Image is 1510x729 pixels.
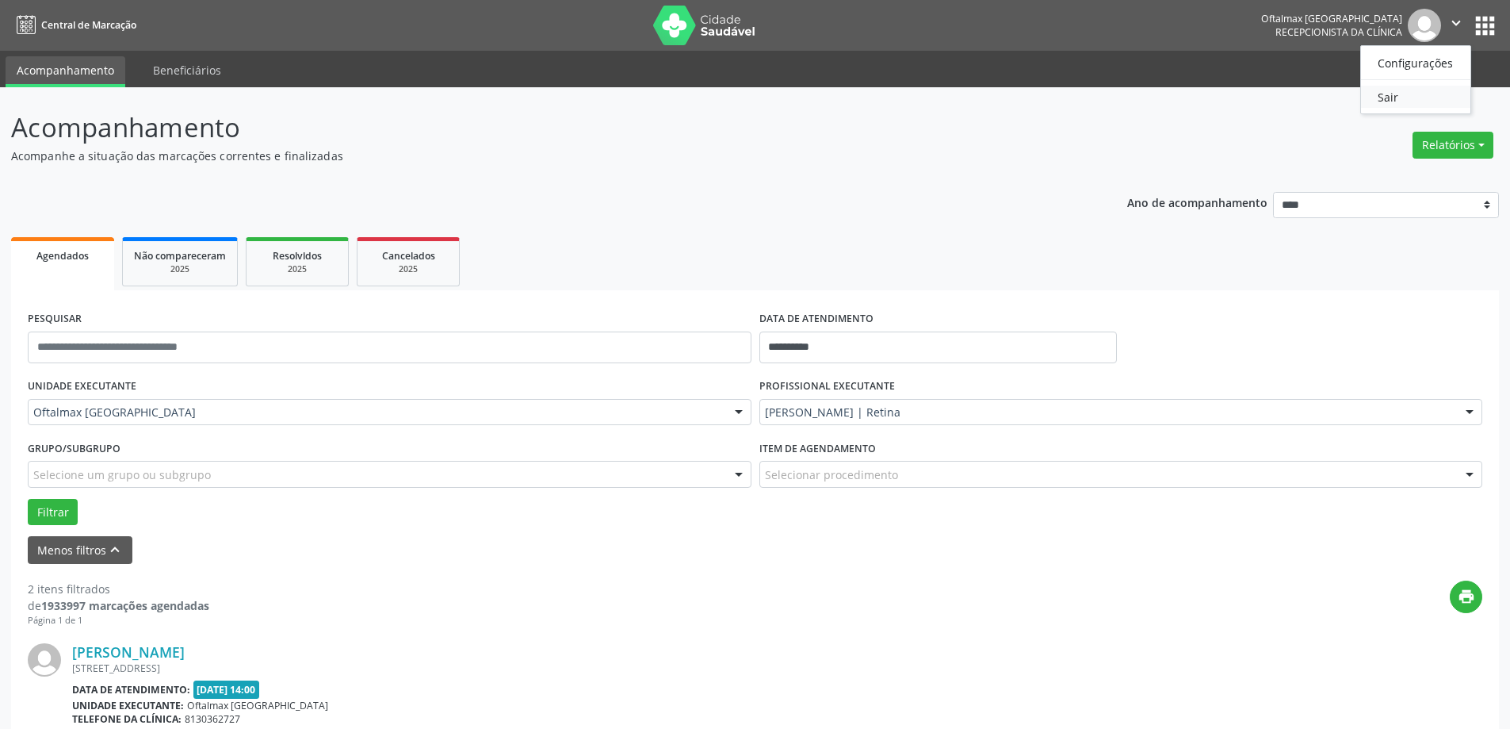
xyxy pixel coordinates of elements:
span: [PERSON_NAME] | Retina [765,405,1451,420]
span: Não compareceram [134,249,226,263]
a: Configurações [1361,52,1470,74]
img: img [28,643,61,677]
div: 2025 [134,263,226,275]
span: Recepcionista da clínica [1275,25,1402,39]
div: 2025 [258,263,337,275]
label: UNIDADE EXECUTANTE [28,374,136,399]
img: img [1408,9,1441,42]
p: Acompanhe a situação das marcações correntes e finalizadas [11,148,1053,164]
span: [DATE] 14:00 [193,681,260,699]
b: Data de atendimento: [72,683,190,696]
div: 2025 [369,263,448,275]
div: Página 1 de 1 [28,614,209,627]
span: Resolvidos [273,249,322,263]
i: print [1458,588,1475,605]
span: Cancelados [382,249,435,263]
i: keyboard_arrow_up [106,541,124,558]
strong: 1933997 marcações agendadas [41,598,209,613]
label: PESQUISAR [28,307,82,332]
span: Central de Marcação [41,18,136,32]
b: Telefone da clínica: [72,712,182,726]
span: Agendados [36,249,89,263]
p: Ano de acompanhamento [1127,192,1267,212]
span: Selecione um grupo ou subgrupo [33,466,211,483]
span: Oftalmax [GEOGRAPHIC_DATA] [33,405,719,420]
label: DATA DE ATENDIMENTO [759,307,874,332]
a: Central de Marcação [11,12,136,38]
p: Acompanhamento [11,108,1053,148]
div: de [28,597,209,614]
label: Grupo/Subgrupo [28,436,120,461]
span: Selecionar procedimento [765,466,898,483]
button: print [1450,581,1482,613]
a: Acompanhamento [6,56,125,87]
label: PROFISSIONAL EXECUTANTE [759,374,895,399]
a: Beneficiários [142,56,232,84]
button: Menos filtroskeyboard_arrow_up [28,536,132,564]
i:  [1447,14,1465,32]
button: Relatórios [1413,132,1493,159]
label: Item de agendamento [759,436,876,461]
button: apps [1471,12,1499,40]
span: Oftalmax [GEOGRAPHIC_DATA] [187,699,328,712]
a: [PERSON_NAME] [72,643,185,661]
b: Unidade executante: [72,699,184,712]
a: Sair [1361,86,1470,108]
button:  [1441,9,1471,42]
button: Filtrar [28,499,78,526]
div: 2 itens filtrados [28,581,209,597]
ul:  [1360,45,1471,114]
div: [STREET_ADDRESS] [72,662,1244,675]
span: 8130362727 [185,712,240,726]
div: Oftalmax [GEOGRAPHIC_DATA] [1261,12,1402,25]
